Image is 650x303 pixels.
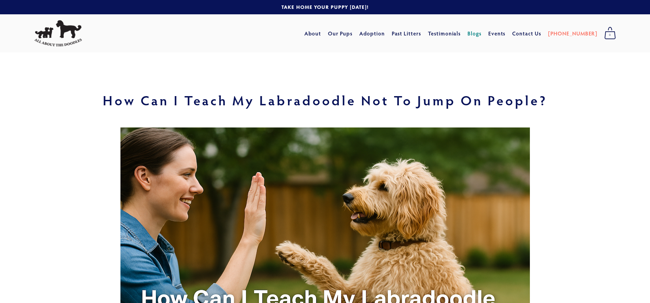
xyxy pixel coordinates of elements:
a: 0 items in cart [601,25,619,42]
span: 0 [604,31,616,40]
h1: How Can I Teach My Labradoodle Not to Jump on People? [34,93,616,107]
a: Adoption [359,27,385,40]
img: All About The Doodles [34,20,82,47]
a: Contact Us [512,27,541,40]
a: Past Litters [392,30,421,37]
a: Events [488,27,506,40]
a: Blogs [467,27,481,40]
a: Testimonials [428,27,461,40]
a: [PHONE_NUMBER] [548,27,597,40]
a: About [304,27,321,40]
a: Our Pups [328,27,353,40]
